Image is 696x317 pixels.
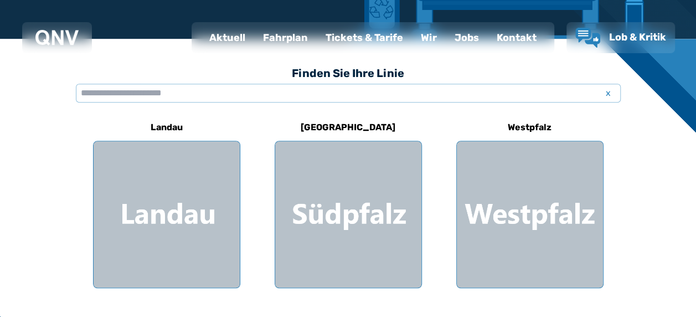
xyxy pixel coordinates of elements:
[488,23,545,52] a: Kontakt
[76,61,621,85] h3: Finden Sie Ihre Linie
[93,114,240,288] a: Landau Region Landau
[456,114,604,288] a: Westpfalz Region Westpfalz
[317,23,412,52] a: Tickets & Tarife
[446,23,488,52] a: Jobs
[575,28,666,48] a: Lob & Kritik
[35,27,79,49] a: QNV Logo
[503,119,556,136] h6: Westpfalz
[601,86,616,100] span: x
[609,31,666,43] span: Lob & Kritik
[275,114,422,288] a: [GEOGRAPHIC_DATA] Region Südpfalz
[146,119,187,136] h6: Landau
[412,23,446,52] a: Wir
[35,30,79,45] img: QNV Logo
[296,119,400,136] h6: [GEOGRAPHIC_DATA]
[200,23,254,52] a: Aktuell
[254,23,317,52] a: Fahrplan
